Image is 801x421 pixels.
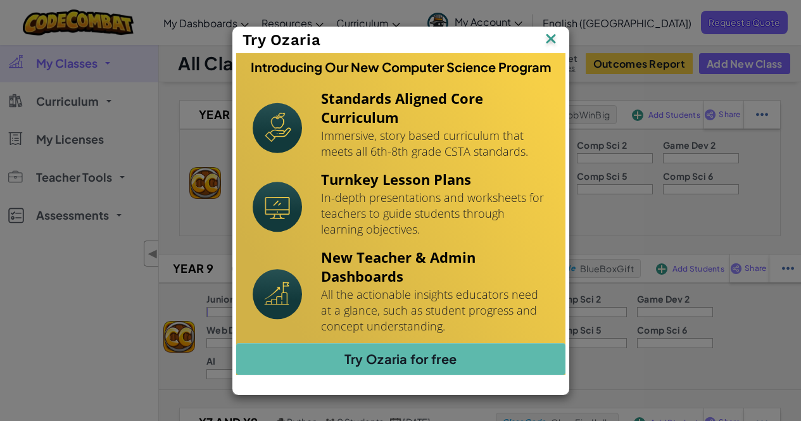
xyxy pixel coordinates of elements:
[321,89,549,127] h4: Standards Aligned Core Curriculum
[321,248,549,286] h4: New Teacher & Admin Dashboards
[321,128,549,160] p: Immersive, story based curriculum that meets all 6th-8th grade CSTA standards.
[243,31,321,49] span: Try Ozaria
[253,182,302,232] img: Icon_Turnkey.svg
[321,170,549,189] h4: Turnkey Lesson Plans
[236,343,565,375] a: Try Ozaria for free
[321,190,549,237] p: In-depth presentations and worksheets for teachers to guide students through learning objectives.
[253,269,302,320] img: Icon_NewTeacherDashboard.svg
[253,103,302,153] img: Icon_StandardsAlignment.svg
[543,30,559,49] img: IconClose.svg
[251,60,551,75] h3: Introducing Our New Computer Science Program
[321,287,549,334] p: All the actionable insights educators need at a glance, such as student progress and concept unde...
